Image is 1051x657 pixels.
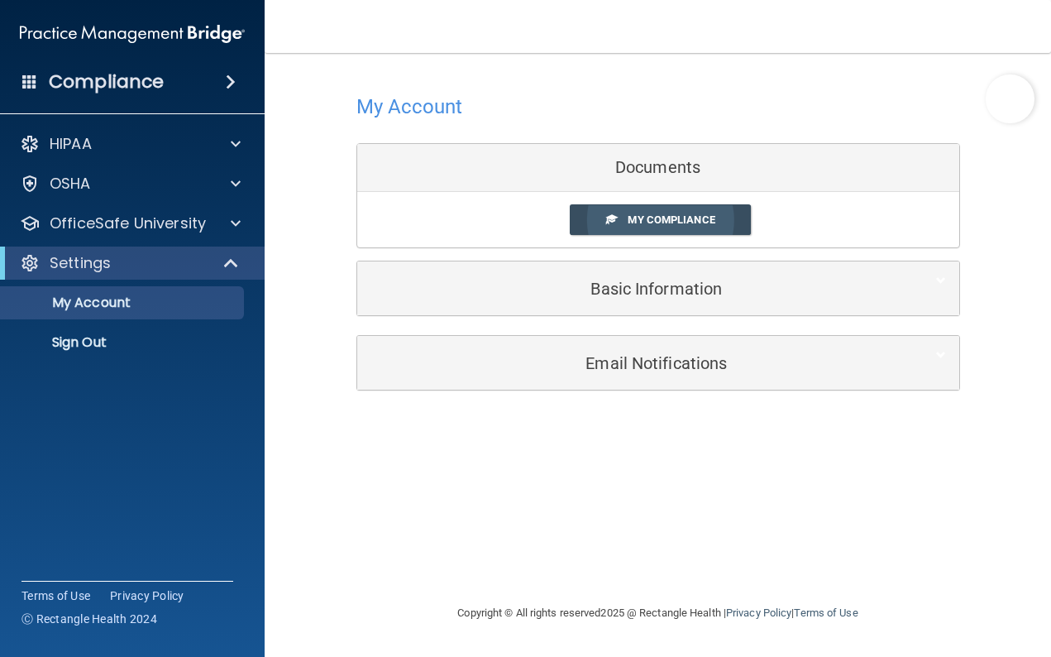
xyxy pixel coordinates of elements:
p: Settings [50,253,111,273]
h4: Compliance [49,70,164,94]
h5: Basic Information [370,280,896,298]
div: Copyright © All rights reserved 2025 @ Rectangle Health | | [356,587,960,640]
span: Ⓒ Rectangle Health 2024 [21,611,157,627]
p: HIPAA [50,134,92,154]
button: Open Resource Center [986,74,1034,123]
p: My Account [11,295,236,311]
a: OfficeSafe University [20,213,241,233]
p: OSHA [50,174,91,194]
a: Privacy Policy [110,587,184,604]
a: Settings [20,253,240,273]
span: My Compliance [628,213,714,226]
a: HIPAA [20,134,241,154]
div: Documents [357,144,959,192]
h4: My Account [356,96,463,117]
p: OfficeSafe University [50,213,206,233]
a: Privacy Policy [726,607,791,619]
a: OSHA [20,174,241,194]
h5: Email Notifications [370,354,896,372]
iframe: Drift Widget Chat Controller [765,540,1031,606]
img: PMB logo [20,17,245,50]
p: Sign Out [11,334,236,351]
a: Terms of Use [794,607,858,619]
a: Terms of Use [21,587,90,604]
a: Basic Information [370,270,947,307]
a: Email Notifications [370,344,947,381]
